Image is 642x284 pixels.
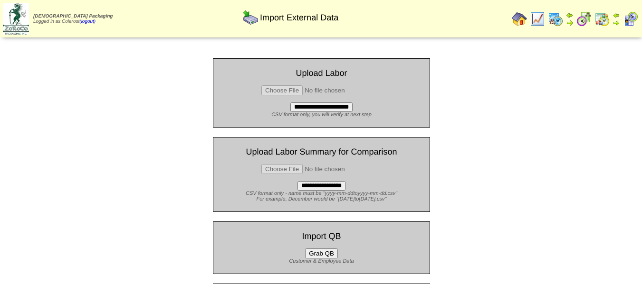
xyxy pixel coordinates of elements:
[548,11,563,27] img: calendarprod.gif
[220,68,422,78] div: Upload Labor
[220,231,422,241] div: Import QB
[576,11,592,27] img: calendarblend.gif
[220,258,422,264] div: Customer & Employee Data
[3,3,29,35] img: zoroco-logo-small.webp
[623,11,638,27] img: calendarcustomer.gif
[33,14,113,24] span: Logged in as Colerost
[613,19,620,27] img: arrowright.gif
[530,11,545,27] img: line_graph.gif
[613,11,620,19] img: arrowleft.gif
[220,191,422,202] div: CSV format only - name must be "yyyy-mm-ddtoyyyy-mm-dd.csv" For example, December would be "[DATE...
[79,19,96,24] a: (logout)
[566,11,574,19] img: arrowleft.gif
[566,19,574,27] img: arrowright.gif
[220,147,422,157] div: Upload Labor Summary for Comparison
[33,14,113,19] span: [DEMOGRAPHIC_DATA] Packaging
[243,10,258,25] img: import.gif
[305,250,338,257] a: Grab QB
[260,13,338,23] span: Import External Data
[512,11,527,27] img: home.gif
[305,248,338,258] button: Grab QB
[594,11,610,27] img: calendarinout.gif
[220,112,422,118] div: CSV format only, you will verify at next step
